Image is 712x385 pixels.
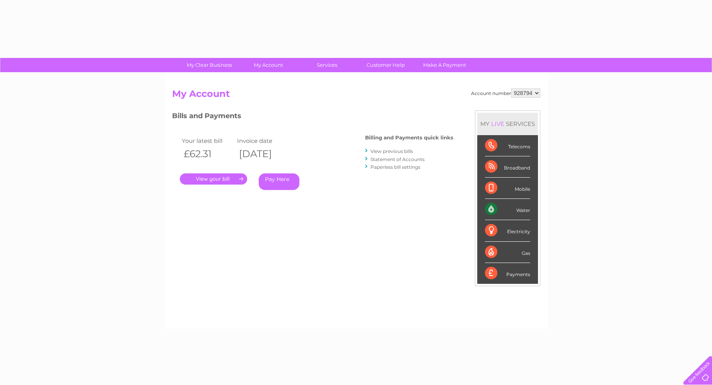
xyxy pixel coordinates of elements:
[365,135,453,141] h4: Billing and Payments quick links
[295,58,359,72] a: Services
[477,113,538,135] div: MY SERVICES
[180,146,236,162] th: £62.31
[485,135,530,156] div: Telecoms
[259,173,299,190] a: Pay Here
[485,156,530,178] div: Broadband
[354,58,418,72] a: Customer Help
[235,146,291,162] th: [DATE]
[371,148,413,154] a: View previous bills
[471,88,540,98] div: Account number
[180,173,247,185] a: .
[371,156,425,162] a: Statement of Accounts
[235,136,291,146] td: Invoice date
[180,136,236,146] td: Your latest bill
[490,120,506,127] div: LIVE
[172,110,453,124] h3: Bills and Payments
[485,220,530,241] div: Electricity
[172,88,540,103] h2: My Account
[178,58,241,72] a: My Clear Business
[485,178,530,199] div: Mobile
[413,58,476,72] a: Make A Payment
[485,263,530,284] div: Payments
[236,58,300,72] a: My Account
[485,242,530,263] div: Gas
[371,164,420,170] a: Paperless bill settings
[485,199,530,220] div: Water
